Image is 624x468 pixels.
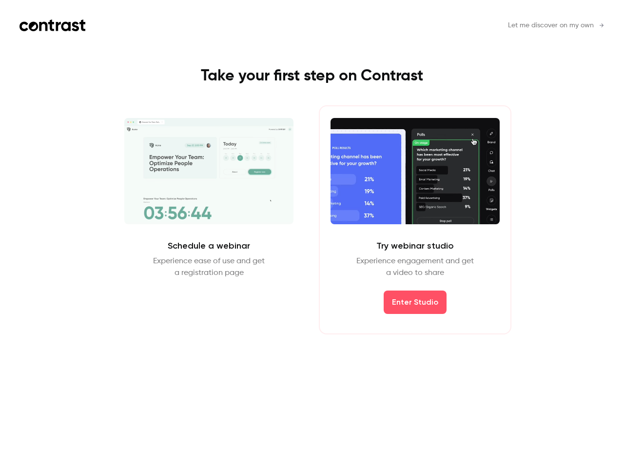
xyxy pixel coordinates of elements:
p: Experience engagement and get a video to share [356,255,474,279]
h2: Schedule a webinar [168,240,250,252]
span: Let me discover on my own [508,20,594,31]
h2: Try webinar studio [376,240,454,252]
button: Enter Studio [384,291,447,314]
p: Experience ease of use and get a registration page [153,255,265,279]
h1: Take your first step on Contrast [93,66,531,86]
